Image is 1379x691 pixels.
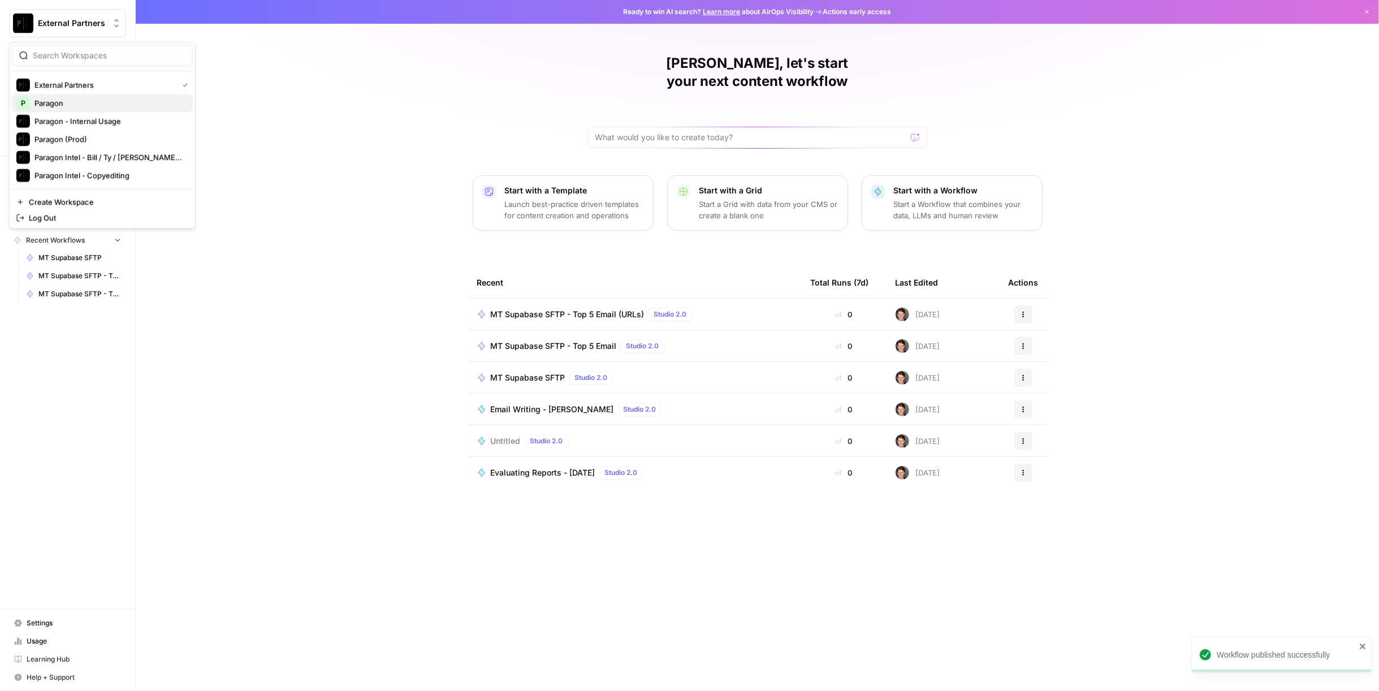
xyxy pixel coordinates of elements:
div: Actions [1009,267,1039,298]
span: Studio 2.0 [530,436,563,446]
div: [DATE] [896,466,940,480]
div: [DATE] [896,308,940,321]
div: Recent [477,267,793,298]
img: qw00ik6ez51o8uf7vgx83yxyzow9 [896,403,909,416]
input: Search Workspaces [33,50,185,61]
button: Recent Workflows [9,232,126,249]
span: Studio 2.0 [654,309,687,319]
a: MT Supabase SFTPStudio 2.0 [477,371,793,385]
a: Usage [9,632,126,650]
img: Paragon (Prod) Logo [16,132,30,146]
button: Start with a WorkflowStart a Workflow that combines your data, LLMs and human review [862,175,1043,231]
div: Last Edited [896,267,939,298]
a: Settings [9,614,126,632]
a: UntitledStudio 2.0 [477,434,793,448]
div: 0 [811,404,877,415]
a: MT Supabase SFTP [21,249,126,267]
img: Paragon Intel - Bill / Ty / Colby R&D Logo [16,150,30,164]
div: 0 [811,340,877,352]
img: qw00ik6ez51o8uf7vgx83yxyzow9 [896,371,909,385]
button: Start with a TemplateLaunch best-practice driven templates for content creation and operations [473,175,654,231]
button: Workspace: External Partners [9,9,126,37]
span: Paragon [34,97,184,109]
span: MT Supabase SFTP [38,253,121,263]
a: Email Writing - [PERSON_NAME]Studio 2.0 [477,403,793,416]
div: [DATE] [896,339,940,353]
span: MT Supabase SFTP - Top 5 Email (URLs) [491,309,645,320]
span: External Partners [34,79,174,90]
a: Create Workspace [12,194,193,210]
div: [DATE] [896,434,940,448]
p: Start with a Grid [699,185,838,196]
span: Ready to win AI search? about AirOps Visibility [624,7,814,17]
span: Untitled [491,435,521,447]
div: 0 [811,467,877,478]
img: qw00ik6ez51o8uf7vgx83yxyzow9 [896,339,909,353]
p: Launch best-practice driven templates for content creation and operations [505,198,644,221]
span: Evaluating Reports - [DATE] [491,467,595,478]
span: MT Supabase SFTP - Top 5 Email [38,271,121,281]
span: External Partners [38,18,106,29]
div: Workflow published successfully [1217,649,1356,660]
a: MT Supabase SFTP - Top 5 Email [21,267,126,285]
span: Help + Support [27,672,121,683]
div: 0 [811,372,877,383]
div: Total Runs (7d) [811,267,869,298]
span: MT Supabase SFTP - Top 5 Email [491,340,617,352]
a: Learning Hub [9,650,126,668]
a: MT Supabase SFTP - Top 5 Email (URLs)Studio 2.0 [477,308,793,321]
span: Paragon Intel - Copyediting [34,170,184,181]
button: Start with a GridStart a Grid with data from your CMS or create a blank one [667,175,848,231]
h1: [PERSON_NAME], let's start your next content workflow [588,54,927,90]
div: 0 [811,435,877,447]
div: Workspace: External Partners [9,42,196,228]
span: Email Writing - [PERSON_NAME] [491,404,614,415]
span: P [21,97,25,109]
span: Actions early access [823,7,892,17]
button: Help + Support [9,668,126,686]
p: Start a Grid with data from your CMS or create a blank one [699,198,838,221]
p: Start a Workflow that combines your data, LLMs and human review [894,198,1033,221]
span: Create Workspace [29,196,184,208]
img: Paragon - Internal Usage Logo [16,114,30,128]
div: [DATE] [896,371,940,385]
a: Evaluating Reports - [DATE]Studio 2.0 [477,466,793,480]
div: [DATE] [896,403,940,416]
img: qw00ik6ez51o8uf7vgx83yxyzow9 [896,308,909,321]
input: What would you like to create today? [595,132,906,143]
span: Studio 2.0 [624,404,656,414]
span: Studio 2.0 [626,341,659,351]
a: Log Out [12,210,193,226]
p: Start with a Workflow [894,185,1033,196]
a: Learn more [703,7,741,16]
img: Paragon Intel - Copyediting Logo [16,169,30,182]
a: MT Supabase SFTP - Top 5 Email (URLs) [21,285,126,303]
button: close [1359,642,1367,651]
span: Paragon (Prod) [34,133,184,145]
img: External Partners Logo [16,78,30,92]
span: Paragon Intel - Bill / Ty / [PERSON_NAME] R&D [34,152,184,163]
span: Log Out [29,212,184,223]
p: Start with a Template [505,185,644,196]
span: Studio 2.0 [575,373,608,383]
span: Paragon - Internal Usage [34,115,184,127]
img: External Partners Logo [13,13,33,33]
span: Learning Hub [27,654,121,664]
span: Settings [27,618,121,628]
img: qw00ik6ez51o8uf7vgx83yxyzow9 [896,466,909,480]
span: MT Supabase SFTP [491,372,565,383]
span: Studio 2.0 [605,468,638,478]
a: MT Supabase SFTP - Top 5 EmailStudio 2.0 [477,339,793,353]
span: Usage [27,636,121,646]
span: MT Supabase SFTP - Top 5 Email (URLs) [38,289,121,299]
span: Recent Workflows [26,235,85,245]
img: qw00ik6ez51o8uf7vgx83yxyzow9 [896,434,909,448]
div: 0 [811,309,877,320]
